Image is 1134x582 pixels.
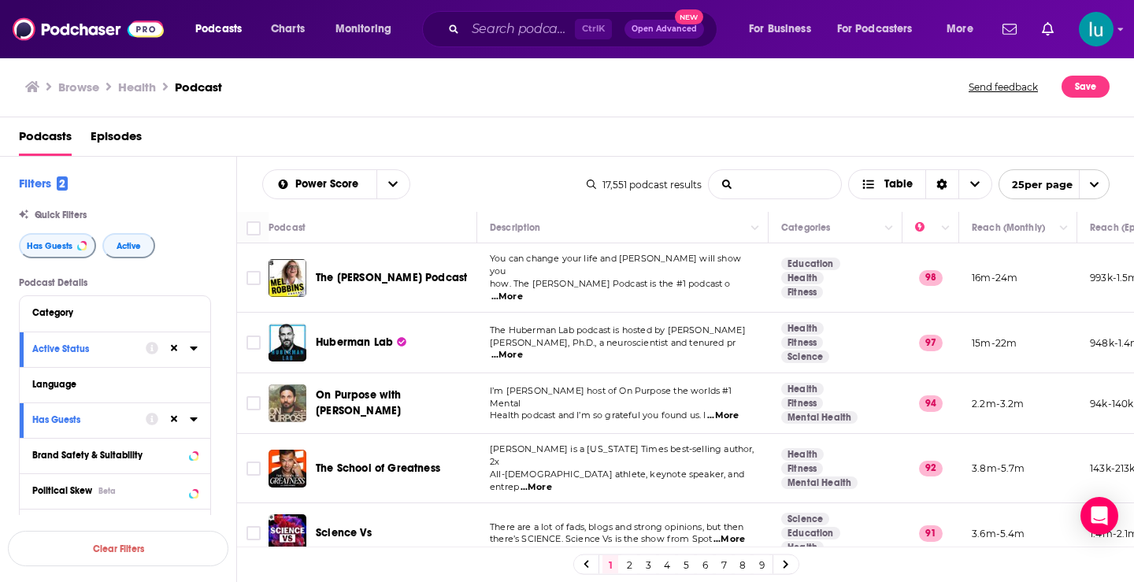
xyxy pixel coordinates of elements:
[490,385,732,409] span: I’m [PERSON_NAME] host of On Purpose the worlds #1 Mental
[919,335,943,350] p: 97
[490,218,540,237] div: Description
[32,450,184,461] div: Brand Safety & Suitability
[697,555,713,574] a: 6
[269,450,306,487] a: The School of Greatness
[964,76,1043,98] button: Send feedback
[1090,397,1133,410] p: 94k-140k
[640,555,656,574] a: 3
[316,335,393,349] span: Huberman Lab
[175,80,222,95] h3: Podcast
[781,322,824,335] a: Health
[316,335,406,350] a: Huberman Lab
[490,337,736,348] span: [PERSON_NAME], Ph.D., a neuroscientist and tenured pr
[716,555,732,574] a: 7
[919,461,943,476] p: 92
[246,526,261,540] span: Toggle select row
[262,169,410,199] h2: Choose List sort
[781,527,840,539] a: Education
[195,18,242,40] span: Podcasts
[1079,12,1114,46] span: Logged in as lusodano
[263,179,376,190] button: open menu
[184,17,262,42] button: open menu
[781,258,840,270] a: Education
[19,124,72,156] a: Podcasts
[781,397,823,410] a: Fitness
[246,462,261,476] span: Toggle select row
[972,336,1017,350] p: 15m-22m
[781,513,829,525] a: Science
[269,324,306,361] img: Huberman Lab
[316,462,440,475] span: The School of Greatness
[32,445,198,465] a: Brand Safety & Suitability
[632,25,697,33] span: Open Advanced
[32,414,135,425] div: Has Guests
[999,169,1110,199] button: open menu
[837,18,913,40] span: For Podcasters
[781,448,824,461] a: Health
[754,555,769,574] a: 9
[587,179,702,191] div: 17,551 podcast results
[925,170,958,198] div: Sort Direction
[376,170,409,198] button: open menu
[1054,219,1073,238] button: Column Actions
[781,462,823,475] a: Fitness
[491,349,523,361] span: ...More
[490,521,743,532] span: There are a lot of fads, blogs and strong opinions, but then
[781,411,858,424] a: Mental Health
[57,176,68,191] span: 2
[269,218,306,237] div: Podcast
[8,531,228,566] button: Clear Filters
[972,397,1025,410] p: 2.2m-3.2m
[271,18,305,40] span: Charts
[58,80,99,95] h3: Browse
[996,16,1023,43] a: Show notifications dropdown
[491,291,523,303] span: ...More
[316,270,467,286] a: The [PERSON_NAME] Podcast
[781,350,829,363] a: Science
[781,336,823,349] a: Fitness
[659,555,675,574] a: 4
[32,302,198,322] button: Category
[1080,497,1118,535] div: Open Intercom Messenger
[269,259,306,297] img: The Mel Robbins Podcast
[269,384,306,422] a: On Purpose with Jay Shetty
[324,17,412,42] button: open menu
[316,526,372,539] span: Science Vs
[621,555,637,574] a: 2
[19,233,96,258] button: Has Guests
[32,485,92,496] span: Political Skew
[19,277,211,288] p: Podcast Details
[13,14,164,44] img: Podchaser - Follow, Share and Rate Podcasts
[246,271,261,285] span: Toggle select row
[848,169,992,199] button: Choose View
[490,253,741,276] span: You can change your life and [PERSON_NAME] will show you
[915,218,937,237] div: Power Score
[316,271,467,284] span: The [PERSON_NAME] Podcast
[32,374,198,394] button: Language
[91,124,142,156] a: Episodes
[880,219,899,238] button: Column Actions
[19,176,68,191] h2: Filters
[490,278,731,289] span: how. The [PERSON_NAME] Podcast is the #1 podcast o
[713,533,745,546] span: ...More
[735,555,750,574] a: 8
[972,462,1025,475] p: 3.8m-5.7m
[999,172,1073,197] span: 25 per page
[972,527,1025,540] p: 3.6m-5.4m
[1079,12,1114,46] button: Show profile menu
[465,17,575,42] input: Search podcasts, credits, & more...
[117,242,141,250] span: Active
[781,541,824,554] a: Health
[1079,12,1114,46] img: User Profile
[602,555,618,574] a: 1
[781,383,824,395] a: Health
[261,17,314,42] a: Charts
[118,80,156,95] h1: Health
[919,270,943,286] p: 98
[32,307,187,318] div: Category
[781,476,858,489] a: Mental Health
